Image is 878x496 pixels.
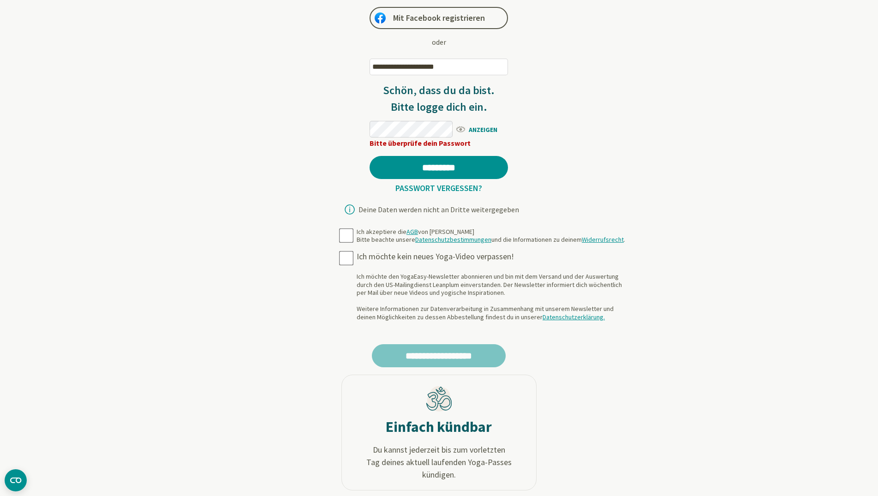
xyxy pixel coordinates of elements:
[455,123,508,135] span: ANZEIGEN
[543,313,605,321] a: Datenschutzerklärung.
[393,12,485,24] span: Mit Facebook registrieren
[351,443,527,481] span: Du kannst jederzeit bis zum vorletzten Tag deines aktuell laufenden Yoga-Passes kündigen.
[357,251,629,262] div: Ich möchte kein neues Yoga-Video verpassen!
[357,273,629,321] div: Ich möchte den YogaEasy-Newsletter abonnieren und bin mit dem Versand und der Auswertung durch de...
[432,36,446,48] div: oder
[415,235,491,244] a: Datenschutzbestimmungen
[358,206,519,213] div: Deine Daten werden nicht an Dritte weitergegeben
[406,227,418,236] a: AGB
[370,137,508,149] div: Bitte überprüfe dein Passwort
[5,469,27,491] button: CMP-Widget öffnen
[357,228,625,244] div: Ich akzeptiere die von [PERSON_NAME] Bitte beachte unsere und die Informationen zu deinem .
[392,183,486,193] a: Passwort vergessen?
[582,235,624,244] a: Widerrufsrecht
[370,7,508,29] a: Mit Facebook registrieren
[370,82,508,115] h3: Schön, dass du da bist. Bitte logge dich ein.
[386,418,492,436] h2: Einfach kündbar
